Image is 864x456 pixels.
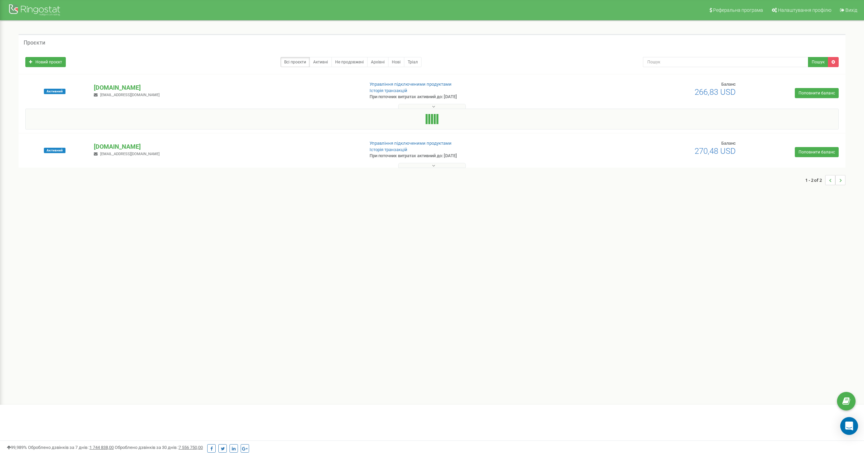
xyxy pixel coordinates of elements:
span: [EMAIL_ADDRESS][DOMAIN_NAME] [100,93,160,97]
span: Реферальна програма [713,7,763,13]
a: Історія транзакцій [370,88,407,93]
a: Історія транзакцій [370,147,407,152]
span: 266,83 USD [695,87,736,97]
p: При поточних витратах активний до: [DATE] [370,94,565,100]
span: Баланс [721,141,736,146]
span: 270,48 USD [695,146,736,156]
span: Активний [44,89,65,94]
p: [DOMAIN_NAME] [94,83,358,92]
a: Не продовжені [331,57,368,67]
a: Нові [388,57,404,67]
a: Архівні [367,57,388,67]
p: При поточних витратах активний до: [DATE] [370,153,565,159]
span: Баланс [721,82,736,87]
a: Поповнити баланс [795,88,839,98]
h5: Проєкти [24,40,45,46]
span: 1 - 2 of 2 [805,175,825,185]
p: [DOMAIN_NAME] [94,142,358,151]
input: Пошук [643,57,808,67]
a: Всі проєкти [280,57,310,67]
span: Вихід [845,7,857,13]
span: [EMAIL_ADDRESS][DOMAIN_NAME] [100,152,160,156]
span: Активний [44,148,65,153]
button: Пошук [808,57,828,67]
div: Open Intercom Messenger [840,417,858,435]
a: Активні [309,57,332,67]
a: Тріал [404,57,422,67]
a: Управління підключеними продуктами [370,141,452,146]
a: Поповнити баланс [795,147,839,157]
a: Новий проєкт [25,57,66,67]
span: Налаштування профілю [778,7,831,13]
a: Управління підключеними продуктами [370,82,452,87]
nav: ... [805,168,845,192]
